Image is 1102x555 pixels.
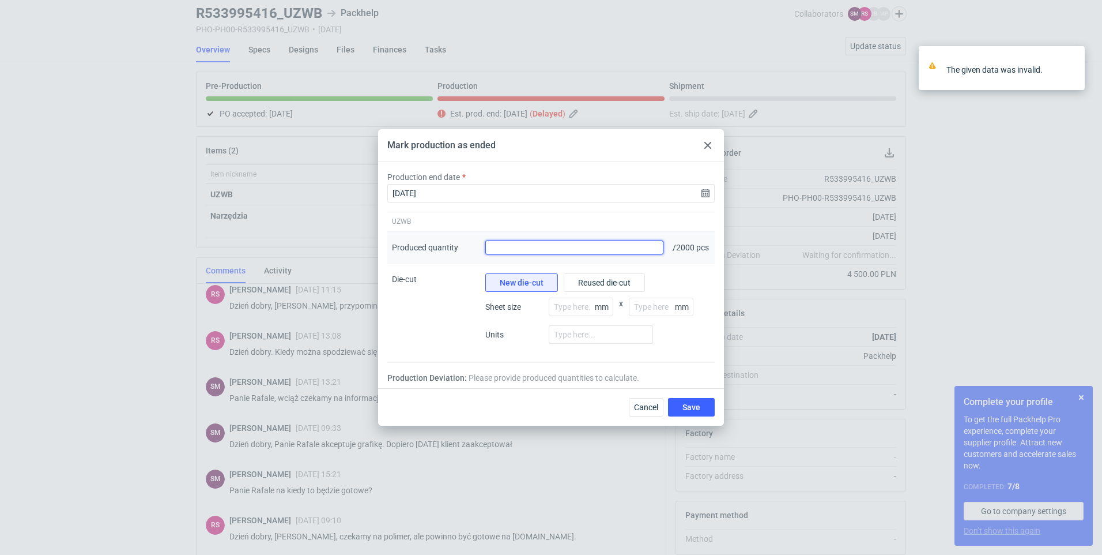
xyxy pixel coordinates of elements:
input: Type here... [549,298,613,316]
button: Save [668,398,715,417]
span: Save [682,403,700,411]
span: Units [485,329,543,340]
label: Production end date [387,171,460,183]
input: Type here... [629,298,693,316]
p: mm [595,302,613,312]
div: Die-cut [387,264,481,363]
button: Cancel [629,398,663,417]
div: / 2000 pcs [668,231,715,264]
input: Type here... [549,325,653,344]
span: Please provide produced quantities to calculate. [469,372,639,384]
div: Produced quantity [392,242,458,253]
span: Reused die-cut [578,279,631,287]
div: Mark production as ended [387,139,496,152]
span: x [619,298,623,325]
span: UZWB [392,217,411,226]
span: New die-cut [500,279,544,287]
span: Sheet size [485,301,543,313]
span: Cancel [634,403,658,411]
div: Production Deviation: [387,372,715,384]
button: Reused die-cut [564,273,645,292]
button: New die-cut [485,273,558,292]
div: The given data was invalid. [946,64,1067,76]
p: mm [675,302,693,312]
button: close [1067,63,1075,76]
